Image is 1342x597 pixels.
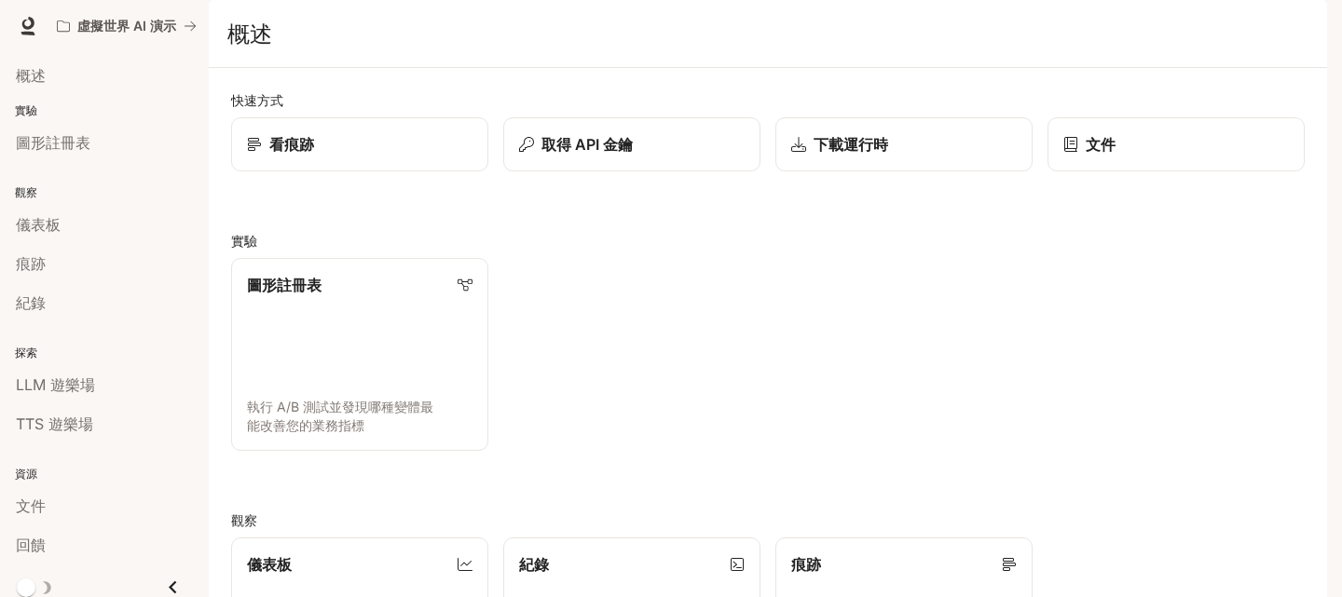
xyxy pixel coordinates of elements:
button: 取得 API 金鑰 [503,117,760,171]
font: 紀錄 [519,555,549,574]
font: 觀察 [231,512,257,528]
a: 下載運行時 [775,117,1033,171]
font: 看痕跡 [269,135,314,154]
font: 儀表板 [247,555,292,574]
font: 文件 [1086,135,1116,154]
font: 概述 [227,20,271,47]
font: 下載運行時 [814,135,888,154]
a: 圖形註冊表執行 A/B 測試並發現哪種變體最能改善您的業務指標 [231,258,488,451]
font: 取得 API 金鑰 [541,135,633,154]
font: 快速方式 [231,92,283,108]
font: 圖形註冊表 [247,276,322,294]
a: 文件 [1048,117,1305,171]
font: 執行 A/B 測試並發現哪種變體最能改善您的業務指標 [247,399,433,433]
font: 痕跡 [791,555,821,574]
font: 實驗 [231,233,257,249]
a: 看痕跡 [231,117,488,171]
button: 所有工作區 [48,7,205,45]
font: 虛擬世界 AI 演示 [77,18,176,34]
